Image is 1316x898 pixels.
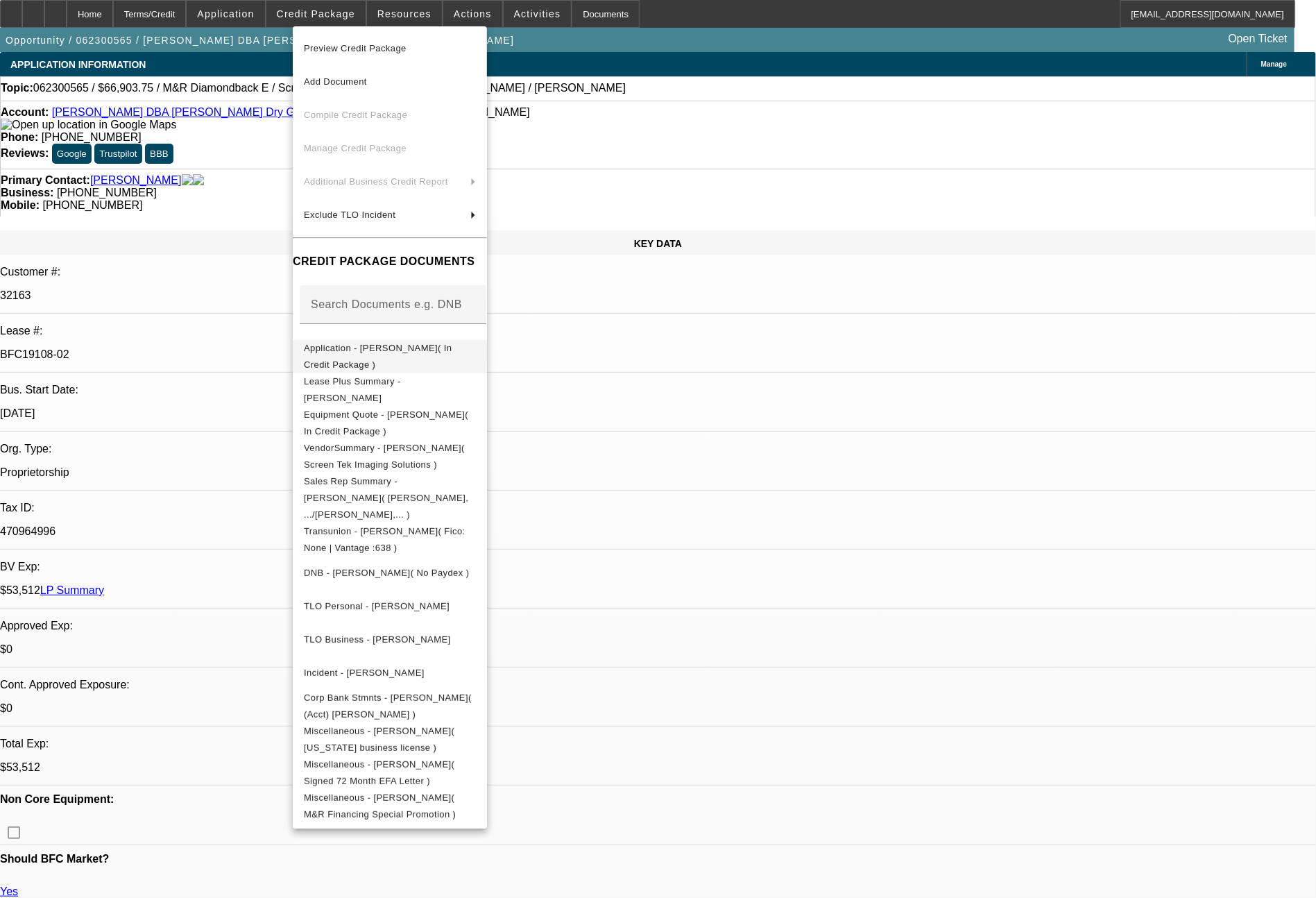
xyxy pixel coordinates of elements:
span: Transunion - [PERSON_NAME]( Fico: None | Vantage :638 ) [304,526,465,553]
button: DNB - Patrick Miller( No Paydex ) [293,557,487,590]
button: TLO Business - Patrick Miller [293,623,487,656]
span: Sales Rep Summary - [PERSON_NAME]( [PERSON_NAME], .../[PERSON_NAME],... ) [304,476,468,520]
button: Lease Plus Summary - Patrick Miller [293,373,487,407]
span: Exclude TLO Incident [304,210,395,220]
span: Lease Plus Summary - [PERSON_NAME] [304,376,401,403]
button: TLO Personal - Miller, Patrick [293,590,487,623]
button: Equipment Quote - Patrick Miller( In Credit Package ) [293,407,487,440]
span: Incident - [PERSON_NAME] [304,668,425,678]
button: VendorSummary - Patrick Miller( Screen Tek Imaging Solutions ) [293,440,487,473]
span: VendorSummary - [PERSON_NAME]( Screen Tek Imaging Solutions ) [304,443,465,470]
button: Incident - Miller, Patrick [293,656,487,690]
button: Miscellaneous - Patrick Miller( Signed 72 Month EFA Letter ) [293,756,487,790]
button: Corp Bank Stmnts - Patrick Miller( (Acct) Patrick Miller ) [293,690,487,723]
span: DNB - [PERSON_NAME]( No Paydex ) [304,568,469,578]
span: Preview Credit Package [304,43,407,53]
span: Miscellaneous - [PERSON_NAME]( Signed 72 Month EFA Letter ) [304,759,454,786]
mat-label: Search Documents e.g. DNB [311,298,462,310]
button: Miscellaneous - Patrick Miller( M&R Financing Special Promotion ) [293,790,487,823]
button: Sales Rep Summary - Patrick Miller( Wesolowski, .../Wesolowski,... ) [293,473,487,523]
span: TLO Personal - [PERSON_NAME] [304,601,450,611]
h4: CREDIT PACKAGE DOCUMENTS [293,254,487,271]
span: Application - [PERSON_NAME]( In Credit Package ) [304,343,452,370]
button: Application - Patrick Miller( In Credit Package ) [293,340,487,373]
span: Miscellaneous - [PERSON_NAME]( M&R Financing Special Promotion ) [304,793,456,820]
button: Miscellaneous - Patrick Miller( Michigan business license ) [293,723,487,756]
span: Equipment Quote - [PERSON_NAME]( In Credit Package ) [304,409,468,437]
span: TLO Business - [PERSON_NAME] [304,634,451,645]
button: Transunion - Miller, Patrick( Fico: None | Vantage :638 ) [293,523,487,557]
span: Miscellaneous - [PERSON_NAME]( [US_STATE] business license ) [304,726,454,753]
span: Add Document [304,76,367,87]
span: Corp Bank Stmnts - [PERSON_NAME]( (Acct) [PERSON_NAME] ) [304,693,472,720]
